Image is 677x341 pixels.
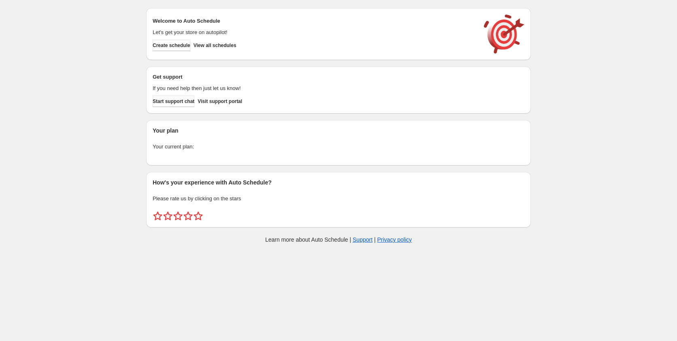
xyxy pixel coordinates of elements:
h2: Your plan [153,127,524,135]
p: Let's get your store on autopilot! [153,28,476,36]
p: Learn more about Auto Schedule | | [265,236,412,244]
h2: Welcome to Auto Schedule [153,17,476,25]
a: Privacy policy [377,236,412,243]
button: Create schedule [153,40,190,51]
p: If you need help then just let us know! [153,84,476,92]
h2: How's your experience with Auto Schedule? [153,178,524,187]
a: Support [353,236,373,243]
button: View all schedules [194,40,236,51]
span: Create schedule [153,42,190,49]
p: Your current plan: [153,143,524,151]
a: Visit support portal [198,96,242,107]
a: Start support chat [153,96,194,107]
span: Visit support portal [198,98,242,105]
p: Please rate us by clicking on the stars [153,195,524,203]
span: View all schedules [194,42,236,49]
h2: Get support [153,73,476,81]
span: Start support chat [153,98,194,105]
